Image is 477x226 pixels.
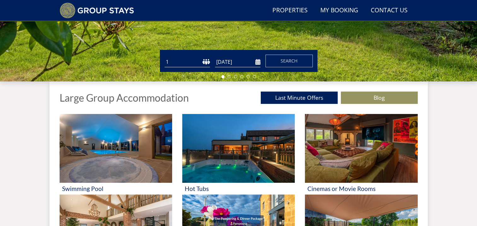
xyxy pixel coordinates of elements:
h1: Large Group Accommodation [60,92,189,103]
a: 'Swimming Pool' - Large Group Accommodation Holiday Ideas Swimming Pool [60,114,172,194]
a: Properties [270,3,310,18]
img: Group Stays [60,3,134,18]
a: Blog [341,92,418,104]
a: 'Cinemas or Movie Rooms' - Large Group Accommodation Holiday Ideas Cinemas or Movie Rooms [305,114,417,194]
h3: Cinemas or Movie Rooms [307,185,415,192]
img: 'Cinemas or Movie Rooms' - Large Group Accommodation Holiday Ideas [305,114,417,183]
a: Contact Us [368,3,410,18]
span: Search [281,58,298,64]
button: Search [265,55,313,67]
input: Arrival Date [215,57,260,67]
a: 'Hot Tubs' - Large Group Accommodation Holiday Ideas Hot Tubs [182,114,295,194]
img: 'Hot Tubs' - Large Group Accommodation Holiday Ideas [182,114,295,183]
h3: Hot Tubs [185,185,292,192]
img: 'Swimming Pool' - Large Group Accommodation Holiday Ideas [60,114,172,183]
h3: Swimming Pool [62,185,170,192]
a: Last Minute Offers [261,92,338,104]
a: My Booking [318,3,361,18]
